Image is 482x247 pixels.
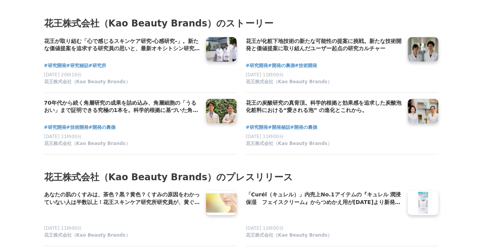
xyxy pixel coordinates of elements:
[44,140,130,147] span: 花王株式会社（Kao Beauty Brands）
[246,99,401,115] a: 花王の炭酸研究の真骨頂。科学的根拠と効果感を追求した炭酸泡化粧料における“愛される泡” の進化とこれから。
[44,72,82,77] span: [DATE] 20時10分
[44,140,200,148] a: 花王株式会社（Kao Beauty Brands）
[246,226,284,231] span: [DATE] 11時00分
[44,170,438,184] h2: 花王株式会社（Kao Beauty Brands）のプレスリリース
[44,16,438,31] h3: 花王株式会社（Kao Beauty Brands）のストーリー
[44,99,200,115] a: 70年代から続く角層研究の成果を詰め込み、角層細胞の「うるおい」まで証明できる究極の1本を。科学的根拠に基づいた角層解析の技術イノベーションストーリー
[246,72,284,77] span: [DATE] 11時00分
[44,191,200,206] h4: あなたの肌のくすみは、茶色？黒？黄色？くすみの原因をわかっていない人は半数以上！花王スキンケア研究所研究員が、黄ぐすみの要因を解説
[44,124,66,131] a: #研究開発
[44,62,66,69] a: #研究開発
[89,124,115,131] a: #開発の裏側
[246,134,284,139] span: [DATE] 11時00分
[66,62,89,69] a: #研究秘話
[246,140,332,147] span: 花王株式会社（Kao Beauty Brands）
[44,37,200,53] a: 花王が取り組む「心で感じるスキンケア研究‐心感研究‐」。新たな価値提案を追求する研究員の思いと、最新オキシトシン研究に迫る
[246,140,401,148] a: 花王株式会社（Kao Beauty Brands）
[295,62,317,69] a: #技術開発
[246,79,332,85] span: 花王株式会社（Kao Beauty Brands）
[268,124,290,131] a: #開発秘話
[268,62,295,69] a: #開発の裏側
[246,37,401,53] a: 花王が化粧下地技術の新たな可能性の提案に挑戦。新たな技術開発と価値提案に取り組んだユーザー起点の研究カルチャー
[290,124,317,131] a: #開発の裏側
[44,226,82,231] span: [DATE] 11時00分
[66,124,89,131] a: #技術開発
[44,134,82,139] span: [DATE] 11時00分
[89,62,106,69] a: #研究所
[246,62,268,69] a: #研究開発
[44,232,200,240] a: 花王株式会社（Kao Beauty Brands）
[246,124,268,131] a: #研究開発
[44,79,200,86] a: 花王株式会社（Kao Beauty Brands）
[44,232,130,239] span: 花王株式会社（Kao Beauty Brands）
[44,79,130,85] span: 花王株式会社（Kao Beauty Brands）
[44,191,200,207] a: あなたの肌のくすみは、茶色？黒？黄色？くすみの原因をわかっていない人は半数以上！花王スキンケア研究所研究員が、黄ぐすみの要因を解説
[246,79,401,86] a: 花王株式会社（Kao Beauty Brands）
[246,191,401,207] a: 「Curél（キュレル）」内売上No.1アイテムの『キュレル 潤浸保湿 フェイスクリーム』からつめかえ用が[DATE]より新発売！
[246,232,401,240] a: 花王株式会社（Kao Beauty Brands）
[246,191,401,206] h4: 「Curél（キュレル）」内売上No.1アイテムの『キュレル 潤浸保湿 フェイスクリーム』からつめかえ用が[DATE]より新発売！
[246,232,332,239] span: 花王株式会社（Kao Beauty Brands）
